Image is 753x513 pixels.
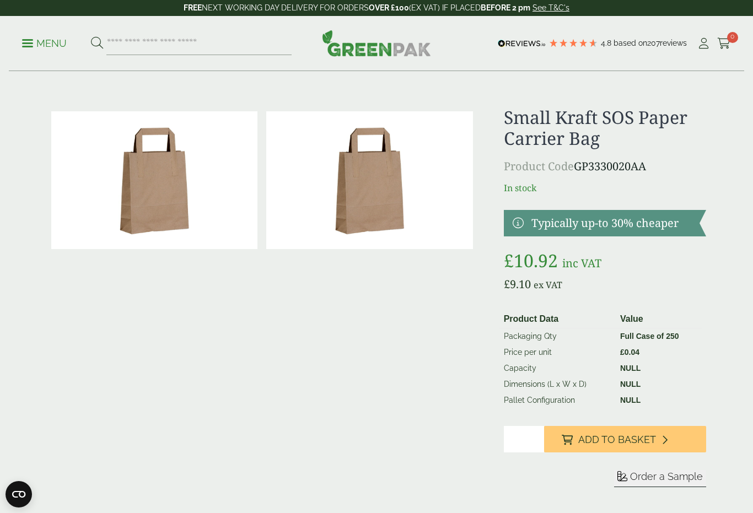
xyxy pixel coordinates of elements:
[504,107,706,149] h1: Small Kraft SOS Paper Carrier Bag
[51,111,257,249] img: Small Kraft SOS Paper Carrier Bag 0
[266,111,472,249] img: Small Kraft SOS Paper Carrier Bag Full Case 0
[614,470,706,487] button: Order a Sample
[578,434,656,446] span: Add to Basket
[504,277,531,291] bdi: 9.10
[504,158,706,175] p: GP3330020AA
[620,332,679,341] strong: Full Case of 250
[697,38,711,49] i: My Account
[616,310,702,328] th: Value
[184,3,202,12] strong: FREE
[601,39,614,47] span: 4.8
[498,40,546,47] img: REVIEWS.io
[614,39,647,47] span: Based on
[504,159,574,174] span: Product Code
[499,310,616,328] th: Product Data
[620,380,641,388] strong: NULL
[22,37,67,50] p: Menu
[534,279,562,291] span: ex VAT
[620,348,639,357] bdi: 0.04
[504,249,514,272] span: £
[22,37,67,48] a: Menu
[499,376,616,392] td: Dimensions (L x W x D)
[544,426,706,452] button: Add to Basket
[499,328,616,344] td: Packaging Qty
[499,360,616,376] td: Capacity
[647,39,660,47] span: 207
[481,3,530,12] strong: BEFORE 2 pm
[620,348,625,357] span: £
[562,256,601,271] span: inc VAT
[660,39,687,47] span: reviews
[504,181,706,195] p: In stock
[369,3,409,12] strong: OVER £100
[499,344,616,360] td: Price per unit
[717,35,731,52] a: 0
[548,38,598,48] div: 4.79 Stars
[6,481,32,507] button: Open CMP widget
[717,38,731,49] i: Cart
[504,249,558,272] bdi: 10.92
[499,392,616,408] td: Pallet Configuration
[630,471,703,482] span: Order a Sample
[620,364,641,372] strong: NULL
[620,396,641,404] strong: NULL
[322,30,431,56] img: GreenPak Supplies
[504,277,510,291] span: £
[727,32,738,43] span: 0
[533,3,569,12] a: See T&C's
